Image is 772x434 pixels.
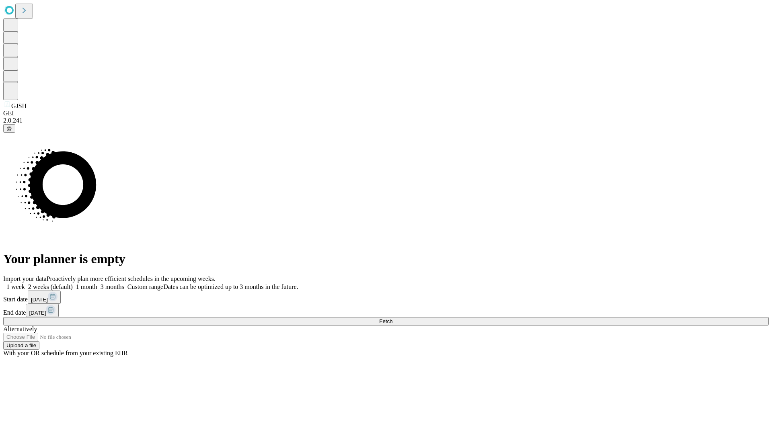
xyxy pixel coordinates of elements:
span: [DATE] [29,310,46,316]
span: Proactively plan more efficient schedules in the upcoming weeks. [47,275,216,282]
button: @ [3,124,15,133]
button: Upload a file [3,341,39,350]
span: 1 month [76,283,97,290]
button: Fetch [3,317,769,325]
div: End date [3,304,769,317]
span: 1 week [6,283,25,290]
div: Start date [3,291,769,304]
span: 2 weeks (default) [28,283,73,290]
span: 3 months [101,283,124,290]
button: [DATE] [28,291,61,304]
span: Import your data [3,275,47,282]
span: Alternatively [3,325,37,332]
span: Custom range [127,283,163,290]
h1: Your planner is empty [3,252,769,266]
div: 2.0.241 [3,117,769,124]
div: GEI [3,110,769,117]
button: [DATE] [26,304,59,317]
span: Fetch [379,318,392,324]
span: [DATE] [31,297,48,303]
span: GJSH [11,102,27,109]
span: @ [6,125,12,131]
span: Dates can be optimized up to 3 months in the future. [163,283,298,290]
span: With your OR schedule from your existing EHR [3,350,128,356]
